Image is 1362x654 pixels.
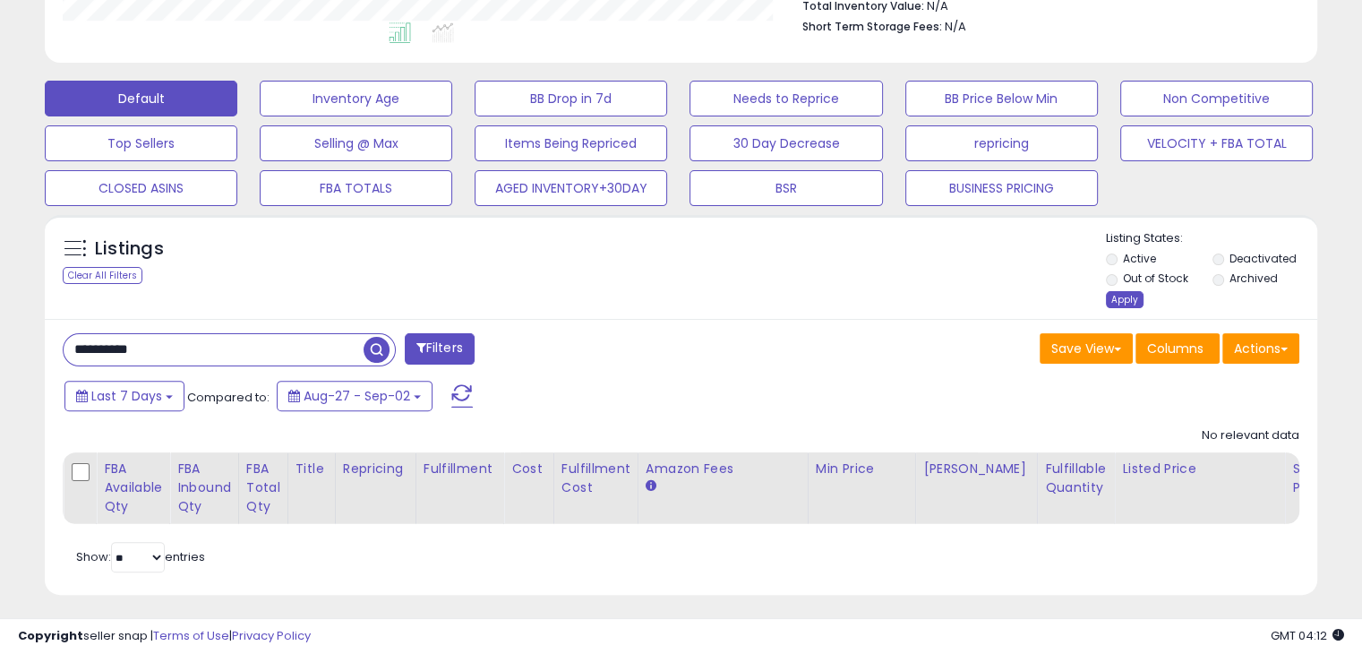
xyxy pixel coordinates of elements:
div: Title [296,460,328,478]
div: Fulfillment [424,460,496,478]
span: Aug-27 - Sep-02 [304,387,410,405]
div: No relevant data [1202,427,1299,444]
button: Columns [1135,333,1220,364]
label: Deactivated [1229,251,1296,266]
button: Needs to Reprice [690,81,882,116]
div: Listed Price [1122,460,1277,478]
div: Apply [1106,291,1144,308]
button: CLOSED ASINS [45,170,237,206]
span: N/A [945,18,966,35]
span: Columns [1147,340,1204,357]
button: BUSINESS PRICING [905,170,1098,206]
div: seller snap | | [18,628,311,645]
button: Top Sellers [45,125,237,161]
small: Amazon Fees. [646,478,656,495]
button: Selling @ Max [260,125,452,161]
div: Ship Price [1292,460,1328,497]
button: BB Drop in 7d [475,81,667,116]
button: BSR [690,170,882,206]
div: [PERSON_NAME] [923,460,1030,478]
div: Repricing [343,460,408,478]
div: FBA Available Qty [104,460,162,516]
button: BB Price Below Min [905,81,1098,116]
button: repricing [905,125,1098,161]
div: Fulfillment Cost [561,460,630,497]
label: Archived [1229,271,1277,286]
button: 30 Day Decrease [690,125,882,161]
label: Active [1123,251,1156,266]
button: Items Being Repriced [475,125,667,161]
div: Amazon Fees [646,460,801,478]
a: Privacy Policy [232,627,311,644]
span: Compared to: [187,389,270,406]
div: Min Price [816,460,908,478]
button: Default [45,81,237,116]
div: FBA inbound Qty [177,460,231,516]
span: Last 7 Days [91,387,162,405]
div: Clear All Filters [63,267,142,284]
a: Terms of Use [153,627,229,644]
button: Actions [1222,333,1299,364]
button: Aug-27 - Sep-02 [277,381,433,411]
span: 2025-09-10 04:12 GMT [1271,627,1344,644]
button: FBA TOTALS [260,170,452,206]
div: Cost [511,460,546,478]
button: Non Competitive [1120,81,1313,116]
button: Save View [1040,333,1133,364]
b: Short Term Storage Fees: [802,19,942,34]
button: Inventory Age [260,81,452,116]
strong: Copyright [18,627,83,644]
button: AGED INVENTORY+30DAY [475,170,667,206]
div: Fulfillable Quantity [1045,460,1107,497]
label: Out of Stock [1123,271,1188,286]
p: Listing States: [1106,230,1317,247]
span: Show: entries [76,548,205,565]
button: Last 7 Days [64,381,184,411]
div: FBA Total Qty [246,460,280,516]
button: Filters [405,333,475,365]
h5: Listings [95,237,164,262]
button: VELOCITY + FBA TOTAL [1120,125,1313,161]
